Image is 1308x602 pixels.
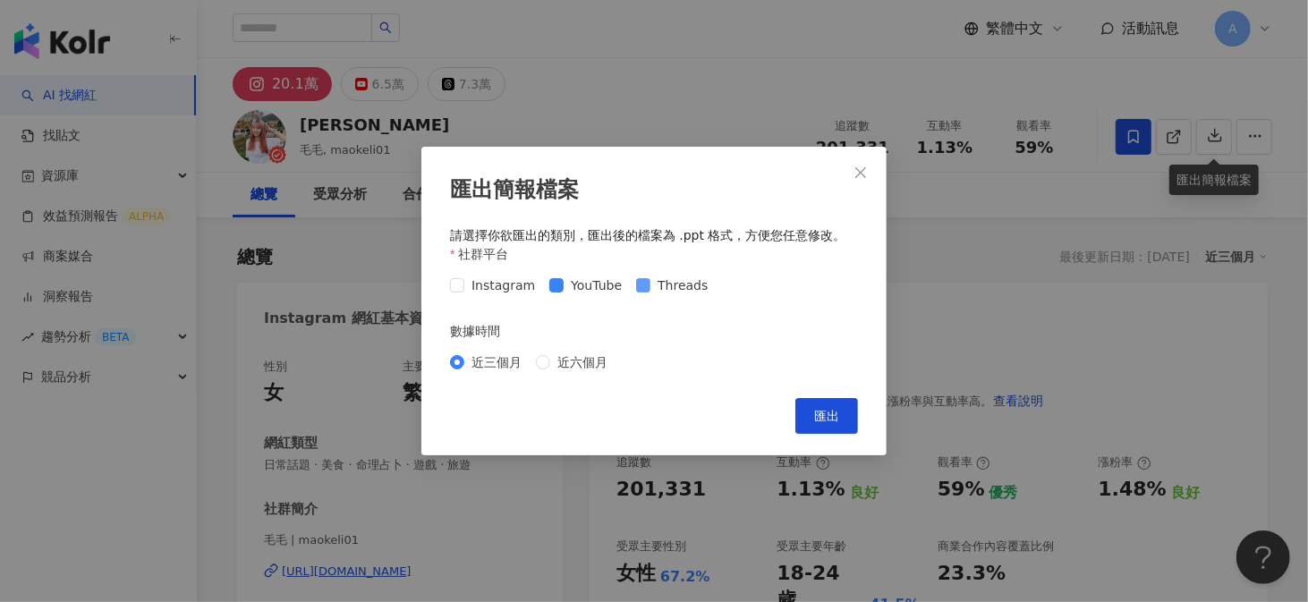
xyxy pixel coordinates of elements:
[843,155,879,191] button: Close
[550,352,615,372] span: 近六個月
[464,352,529,372] span: 近三個月
[450,227,858,245] div: 請選擇你欲匯出的類別，匯出後的檔案為 .ppt 格式，方便您任意修改。
[464,276,542,295] span: Instagram
[814,409,839,423] span: 匯出
[795,398,858,434] button: 匯出
[564,276,629,295] span: YouTube
[650,276,715,295] span: Threads
[854,165,868,180] span: close
[450,321,513,341] label: 數據時間
[450,244,522,264] label: 社群平台
[450,175,858,206] div: 匯出簡報檔案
